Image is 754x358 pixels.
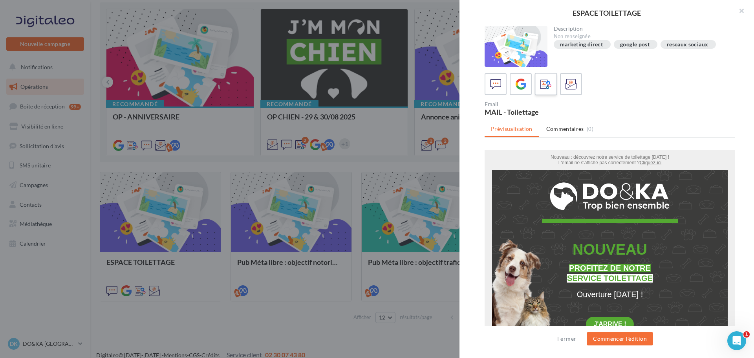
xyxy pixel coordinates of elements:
[155,10,177,15] a: Cliquez-ici
[554,26,729,31] div: Description
[485,101,607,107] div: Email
[554,33,729,40] div: Non renseignée
[88,91,163,108] span: NOUVEAU
[554,334,579,343] button: Fermer
[485,108,607,116] div: MAIL - Toilettage
[667,42,708,48] div: reseaux sociaux
[546,125,584,133] span: Commentaires
[15,28,235,78] img: logo-doetka-bloc-mail-3.png
[74,10,155,15] span: L'email ne s'affiche pas correctement ?
[560,42,603,48] div: marketing direct
[66,4,185,10] span: Nouveau : découvrez notre service de toilettage [DATE] !
[82,124,168,132] span: SERVICE TOILETTAGE
[587,126,593,132] span: (0)
[92,140,159,149] span: Ouverture [DATE] !
[620,42,650,48] div: google post
[472,9,741,17] div: ESPACE TOILETTAGE
[84,114,166,122] span: PROFITEZ DE NOTRE
[743,331,750,338] span: 1
[109,171,142,178] a: J'ARRIVE !
[587,332,653,345] button: Commencer l'édition
[727,331,746,350] iframe: Intercom live chat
